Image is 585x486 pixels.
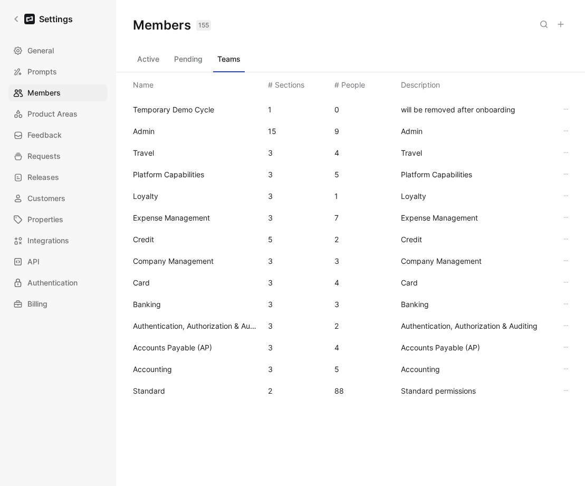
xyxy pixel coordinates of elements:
a: Settings [8,8,77,30]
span: Standard [133,386,165,395]
a: Properties [8,211,108,228]
button: Active [133,51,164,68]
span: Authentication, Authorization & Auditing [133,321,270,330]
div: Credit52Credit [124,228,577,250]
span: Releases [27,171,59,184]
div: 3 [268,320,273,332]
a: Requests [8,148,108,165]
a: General [8,42,108,59]
div: 5 [334,168,339,181]
div: 88 [334,385,344,397]
div: 3 [334,298,339,311]
div: Name [133,79,154,91]
span: Credit [133,235,154,244]
span: Accounting [401,363,549,376]
div: 4 [334,277,339,289]
div: 4 [334,341,339,354]
span: API [27,255,40,268]
span: Accounts Payable (AP) [401,341,549,354]
div: Travel34Travel [124,142,577,164]
div: 5 [268,233,273,246]
a: Feedback [8,127,108,144]
span: Expense Management [401,212,549,224]
div: 3 [268,168,273,181]
span: Company Management [133,256,214,265]
div: Loyalty31Loyalty [124,185,577,207]
div: # Sections [268,79,304,91]
span: Travel [133,148,154,157]
span: Platform Capabilities [401,168,549,181]
span: Travel [401,147,549,159]
span: Authentication, Authorization & Auditing [401,320,549,332]
span: Admin [133,127,155,136]
div: 3 [268,298,273,311]
div: Expense Management37Expense Management [124,207,577,228]
div: 3 [268,147,273,159]
h1: Members [133,17,211,34]
button: Pending [170,51,207,68]
div: Standard288Standard permissions [124,380,577,402]
span: Expense Management [133,213,210,222]
div: Authentication, Authorization & Auditing32Authentication, Authorization & Auditing [124,315,577,337]
span: Accounts Payable (AP) [133,343,212,352]
div: 2 [268,385,272,397]
a: Authentication [8,274,108,291]
span: Credit [401,233,549,246]
div: 3 [334,255,339,268]
a: Integrations [8,232,108,249]
span: Requests [27,150,61,163]
div: Admin159Admin [124,120,577,142]
span: Authentication [27,277,78,289]
span: Feedback [27,129,62,141]
div: 3 [268,363,273,376]
span: Company Management [401,255,549,268]
span: Product Areas [27,108,78,120]
span: Customers [27,192,65,205]
a: API [8,253,108,270]
span: Billing [27,298,47,310]
div: Accounting35Accounting [124,358,577,380]
span: Temporary Demo Cycle [133,105,214,114]
span: Accounting [133,365,172,374]
button: Teams [213,51,245,68]
div: 0 [334,103,339,116]
span: Admin [401,125,549,138]
span: will be removed after onboarding [401,103,549,116]
span: Members [27,87,61,99]
a: Customers [8,190,108,207]
div: 4 [334,147,339,159]
span: General [27,44,54,57]
span: Standard permissions [401,385,549,397]
div: 3 [268,277,273,289]
span: Loyalty [133,192,158,201]
span: Card [401,277,549,289]
div: Card34Card [124,272,577,293]
span: Loyalty [401,190,549,203]
a: Billing [8,296,108,312]
h1: Settings [39,13,73,25]
div: 3 [268,212,273,224]
div: Company Management33Company Management [124,250,577,272]
a: Product Areas [8,106,108,122]
div: 1 [268,103,272,116]
div: 5 [334,363,339,376]
span: Banking [133,300,161,309]
span: Properties [27,213,63,226]
div: 7 [334,212,339,224]
div: Banking33Banking [124,293,577,315]
span: Integrations [27,234,69,247]
div: 2 [334,320,339,332]
span: Banking [401,298,549,311]
div: # People [334,79,365,91]
span: Prompts [27,65,57,78]
a: Releases [8,169,108,186]
div: 15 [268,125,276,138]
div: 2 [334,233,339,246]
div: Accounts Payable (AP)34Accounts Payable (AP) [124,337,577,358]
a: Members [8,84,108,101]
span: Platform Capabilities [133,170,204,179]
div: 1 [334,190,338,203]
div: 3 [268,255,273,268]
div: 3 [268,190,273,203]
div: Description [401,79,440,91]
